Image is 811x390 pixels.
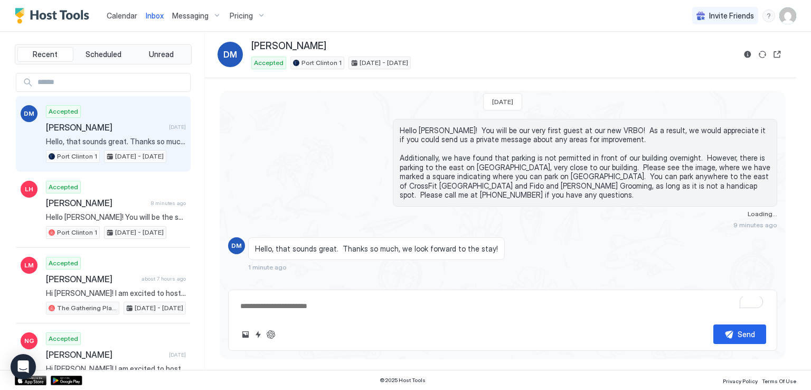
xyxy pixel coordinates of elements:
[49,258,78,268] span: Accepted
[169,351,186,358] span: [DATE]
[756,48,769,61] button: Sync reservation
[230,11,253,21] span: Pricing
[738,329,755,340] div: Send
[248,263,287,271] span: 1 minute ago
[400,126,770,200] span: Hello [PERSON_NAME]! You will be our very first guest at our new VRBO! As a result, we would appr...
[254,58,284,68] span: Accepted
[57,228,97,237] span: Port Clinton 1
[741,48,754,61] button: Reservation information
[762,375,796,386] a: Terms Of Use
[679,278,777,292] button: Scheduled Messages
[15,8,94,24] a: Host Tools Logo
[11,354,36,379] div: Open Intercom Messenger
[51,376,82,385] a: Google Play Store
[146,10,164,21] a: Inbox
[133,47,189,62] button: Unread
[57,303,117,313] span: The Gathering Place
[46,289,186,298] span: Hi [PERSON_NAME]! I am excited to host you at The Gathering Place! LOCATION: [STREET_ADDRESS] KEY...
[771,48,784,61] button: Open reservation
[723,375,758,386] a: Privacy Policy
[15,44,192,64] div: tab-group
[239,328,252,341] button: Upload image
[762,10,775,22] div: menu
[255,244,498,254] span: Hello, that sounds great. Thanks so much, we look forward to the stay!
[239,296,766,316] textarea: To enrich screen reader interactions, please activate Accessibility in Grammarly extension settings
[779,7,796,24] div: User profile
[135,303,183,313] span: [DATE] - [DATE]
[46,198,147,208] span: [PERSON_NAME]
[33,50,58,59] span: Recent
[115,228,164,237] span: [DATE] - [DATE]
[748,210,777,218] span: Loading...
[251,40,326,52] span: [PERSON_NAME]
[380,377,426,384] span: © 2025 Host Tools
[142,275,186,282] span: about 7 hours ago
[172,11,209,21] span: Messaging
[252,328,265,341] button: Quick reply
[762,378,796,384] span: Terms Of Use
[231,241,242,250] span: DM
[49,334,78,343] span: Accepted
[492,98,513,106] span: [DATE]
[733,221,777,229] span: 9 minutes ago
[46,122,165,133] span: [PERSON_NAME]
[24,109,34,118] span: DM
[49,107,78,116] span: Accepted
[115,152,164,161] span: [DATE] - [DATE]
[107,11,137,20] span: Calendar
[25,184,33,194] span: LH
[46,349,165,360] span: [PERSON_NAME]
[709,11,754,21] span: Invite Friends
[713,324,766,344] button: Send
[223,48,237,61] span: DM
[49,182,78,192] span: Accepted
[169,124,186,131] span: [DATE]
[33,73,190,91] input: Input Field
[57,152,97,161] span: Port Clinton 1
[693,280,765,291] div: Scheduled Messages
[24,261,34,270] span: LM
[46,274,137,284] span: [PERSON_NAME]
[86,50,121,59] span: Scheduled
[107,10,137,21] a: Calendar
[723,378,758,384] span: Privacy Policy
[146,11,164,20] span: Inbox
[360,58,408,68] span: [DATE] - [DATE]
[24,336,34,346] span: NG
[301,58,342,68] span: Port Clinton 1
[46,137,186,146] span: Hello, that sounds great. Thanks so much, we look forward to the stay!
[46,212,186,222] span: Hello [PERSON_NAME]! You will be the second guest at our new VRBO! As a result, we would apprecia...
[15,376,46,385] a: App Store
[17,47,73,62] button: Recent
[46,364,186,374] span: Hi [PERSON_NAME]! I am excited to host you at The Gathering Place! LOCATION: [STREET_ADDRESS] KEY...
[151,200,186,207] span: 8 minutes ago
[265,328,277,341] button: ChatGPT Auto Reply
[76,47,131,62] button: Scheduled
[149,50,174,59] span: Unread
